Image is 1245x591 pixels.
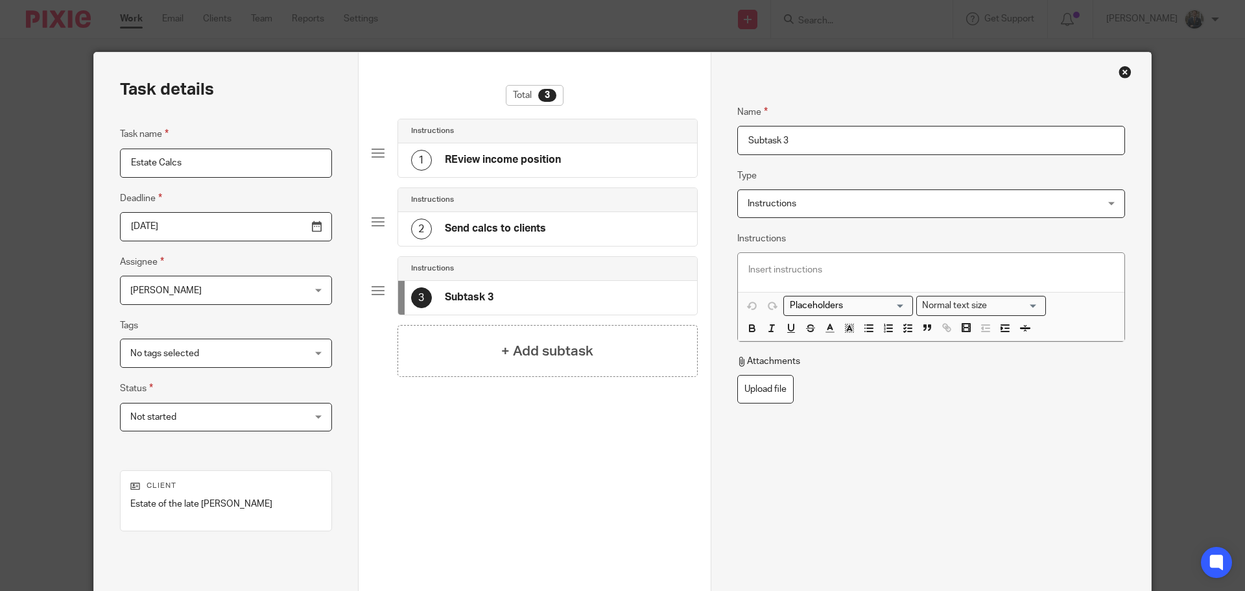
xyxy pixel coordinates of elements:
h4: + Add subtask [501,341,593,361]
label: Deadline [120,191,162,206]
span: No tags selected [130,349,199,358]
input: Search for option [991,299,1038,313]
label: Tags [120,319,138,332]
div: Text styles [916,296,1046,316]
label: Instructions [737,232,786,245]
div: 2 [411,219,432,239]
h4: REview income position [445,153,561,167]
span: Normal text size [919,299,990,313]
div: 3 [411,287,432,308]
h4: Instructions [411,195,454,205]
h4: Subtask 3 [445,291,493,304]
span: [PERSON_NAME] [130,286,202,295]
h4: Send calcs to clients [445,222,546,235]
div: 3 [538,89,556,102]
label: Assignee [120,254,164,269]
h4: Instructions [411,126,454,136]
label: Upload file [737,375,794,404]
label: Type [737,169,757,182]
p: Estate of the late [PERSON_NAME] [130,498,322,511]
div: Total [506,85,563,106]
label: Name [737,104,768,119]
h4: Instructions [411,263,454,274]
p: Attachments [737,355,800,368]
input: Use the arrow keys to pick a date [120,212,332,241]
span: Instructions [748,199,796,208]
div: 1 [411,150,432,171]
div: Placeholders [783,296,913,316]
label: Status [120,381,153,396]
div: Search for option [916,296,1046,316]
label: Task name [120,127,169,141]
input: Task name [120,149,332,178]
div: Close this dialog window [1119,66,1132,78]
input: Search for option [785,299,905,313]
div: Search for option [783,296,913,316]
p: Client [130,481,322,491]
h2: Task details [120,78,214,101]
span: Not started [130,413,176,422]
